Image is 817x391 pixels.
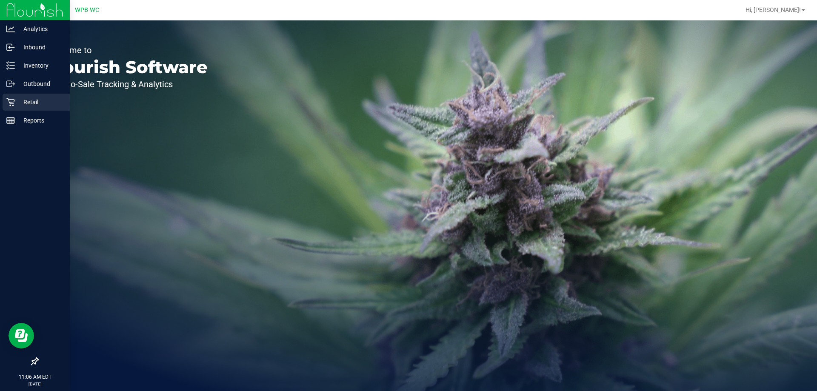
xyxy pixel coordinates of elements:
[46,59,208,76] p: Flourish Software
[46,80,208,88] p: Seed-to-Sale Tracking & Analytics
[75,6,99,14] span: WPB WC
[15,24,66,34] p: Analytics
[15,60,66,71] p: Inventory
[6,80,15,88] inline-svg: Outbound
[15,97,66,107] p: Retail
[4,381,66,387] p: [DATE]
[46,46,208,54] p: Welcome to
[6,61,15,70] inline-svg: Inventory
[15,79,66,89] p: Outbound
[6,116,15,125] inline-svg: Reports
[6,43,15,51] inline-svg: Inbound
[9,323,34,348] iframe: Resource center
[6,25,15,33] inline-svg: Analytics
[15,42,66,52] p: Inbound
[6,98,15,106] inline-svg: Retail
[746,6,801,13] span: Hi, [PERSON_NAME]!
[15,115,66,126] p: Reports
[4,373,66,381] p: 11:06 AM EDT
